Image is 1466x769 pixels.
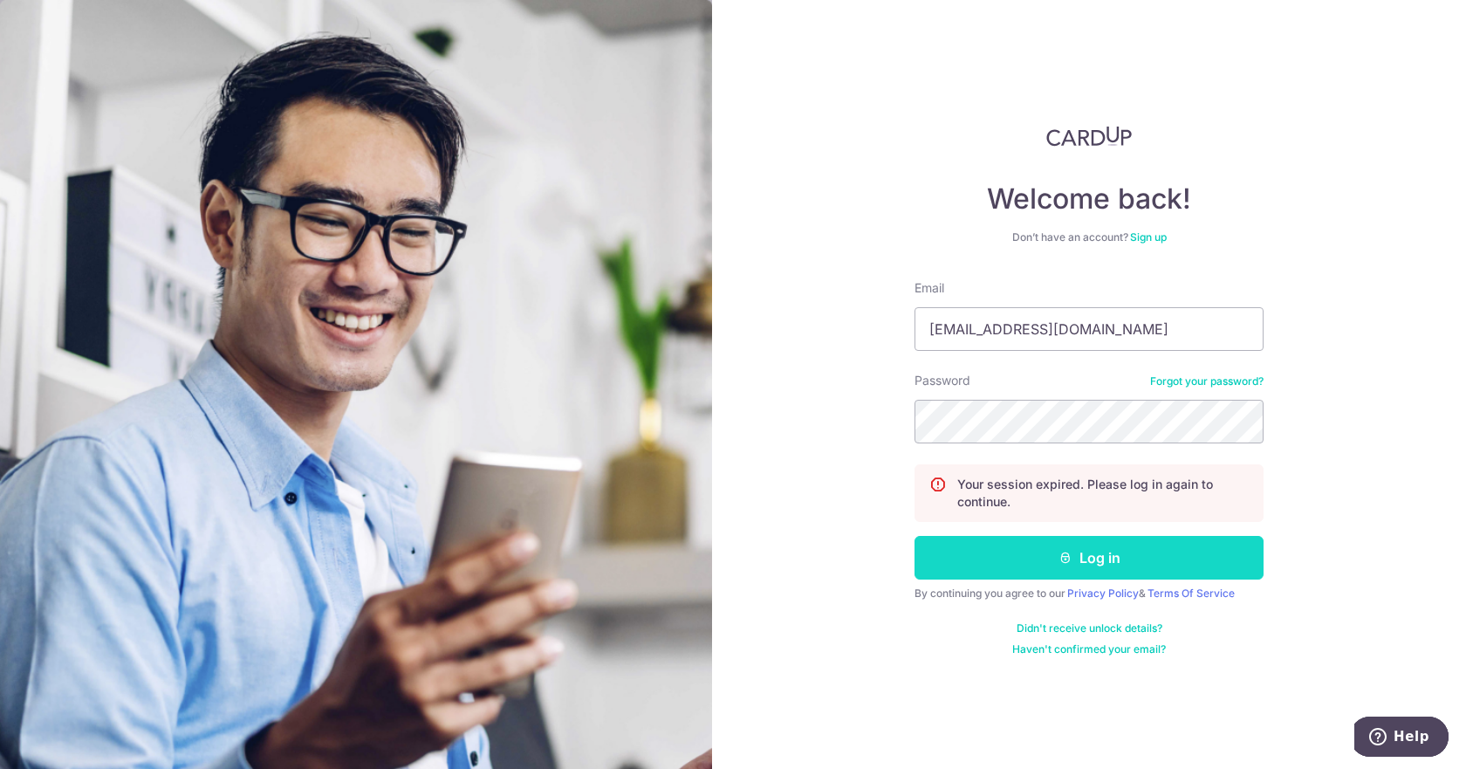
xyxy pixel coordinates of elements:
[957,476,1249,511] p: Your session expired. Please log in again to continue.
[915,230,1264,244] div: Don’t have an account?
[1147,587,1235,600] a: Terms Of Service
[1150,374,1264,388] a: Forgot your password?
[1046,126,1132,147] img: CardUp Logo
[915,307,1264,351] input: Enter your Email
[1130,230,1167,244] a: Sign up
[915,279,944,297] label: Email
[915,536,1264,580] button: Log in
[39,12,75,28] span: Help
[915,372,970,389] label: Password
[1067,587,1139,600] a: Privacy Policy
[915,587,1264,601] div: By continuing you agree to our &
[1012,642,1166,656] a: Haven't confirmed your email?
[915,182,1264,216] h4: Welcome back!
[1354,717,1449,760] iframe: Opens a widget where you can find more information
[1017,621,1162,635] a: Didn't receive unlock details?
